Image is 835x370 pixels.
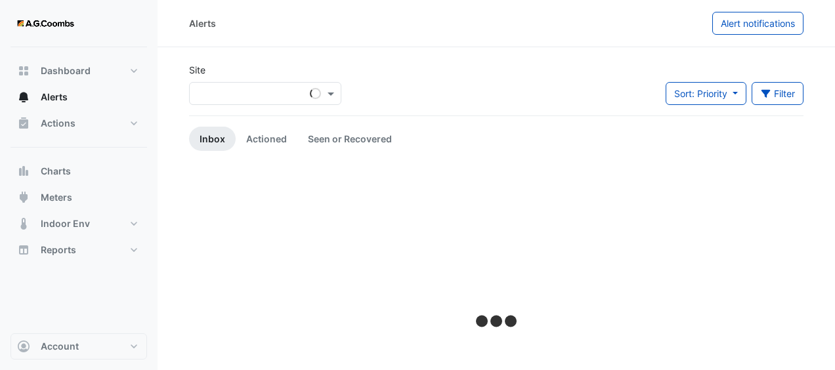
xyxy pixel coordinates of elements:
[11,110,147,136] button: Actions
[17,243,30,257] app-icon: Reports
[11,184,147,211] button: Meters
[11,84,147,110] button: Alerts
[11,158,147,184] button: Charts
[41,340,79,353] span: Account
[41,217,90,230] span: Indoor Env
[189,16,216,30] div: Alerts
[17,191,30,204] app-icon: Meters
[41,64,91,77] span: Dashboard
[41,91,68,104] span: Alerts
[721,18,795,29] span: Alert notifications
[236,127,297,151] a: Actioned
[11,211,147,237] button: Indoor Env
[41,191,72,204] span: Meters
[41,243,76,257] span: Reports
[17,165,30,178] app-icon: Charts
[17,117,30,130] app-icon: Actions
[17,64,30,77] app-icon: Dashboard
[17,91,30,104] app-icon: Alerts
[712,12,803,35] button: Alert notifications
[674,88,727,99] span: Sort: Priority
[41,165,71,178] span: Charts
[189,127,236,151] a: Inbox
[41,117,75,130] span: Actions
[666,82,746,105] button: Sort: Priority
[11,58,147,84] button: Dashboard
[297,127,402,151] a: Seen or Recovered
[752,82,804,105] button: Filter
[16,10,75,37] img: Company Logo
[17,217,30,230] app-icon: Indoor Env
[11,333,147,360] button: Account
[11,237,147,263] button: Reports
[189,63,205,77] label: Site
